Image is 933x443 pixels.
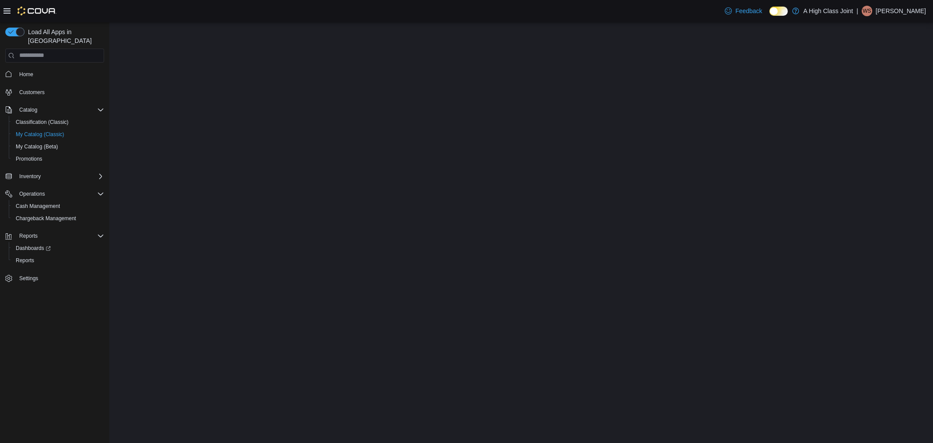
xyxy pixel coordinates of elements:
[16,143,58,150] span: My Catalog (Beta)
[12,117,72,127] a: Classification (Classic)
[9,242,108,254] a: Dashboards
[19,106,37,113] span: Catalog
[16,231,41,241] button: Reports
[9,212,108,225] button: Chargeback Management
[12,129,68,140] a: My Catalog (Classic)
[16,69,104,80] span: Home
[16,273,104,284] span: Settings
[876,6,926,16] p: [PERSON_NAME]
[9,153,108,165] button: Promotions
[2,104,108,116] button: Catalog
[5,64,104,308] nav: Complex example
[16,87,104,98] span: Customers
[19,275,38,282] span: Settings
[16,215,76,222] span: Chargeback Management
[16,189,104,199] span: Operations
[12,243,104,253] span: Dashboards
[12,213,80,224] a: Chargeback Management
[16,87,48,98] a: Customers
[16,231,104,241] span: Reports
[2,188,108,200] button: Operations
[769,7,788,16] input: Dark Mode
[2,272,108,285] button: Settings
[16,273,42,284] a: Settings
[16,257,34,264] span: Reports
[19,232,38,239] span: Reports
[16,203,60,210] span: Cash Management
[735,7,762,15] span: Feedback
[12,117,104,127] span: Classification (Classic)
[804,6,853,16] p: A High Class Joint
[9,200,108,212] button: Cash Management
[24,28,104,45] span: Load All Apps in [GEOGRAPHIC_DATA]
[19,89,45,96] span: Customers
[16,155,42,162] span: Promotions
[12,154,46,164] a: Promotions
[16,105,104,115] span: Catalog
[9,128,108,141] button: My Catalog (Classic)
[16,119,69,126] span: Classification (Classic)
[2,230,108,242] button: Reports
[16,131,64,138] span: My Catalog (Classic)
[12,243,54,253] a: Dashboards
[9,116,108,128] button: Classification (Classic)
[12,154,104,164] span: Promotions
[12,213,104,224] span: Chargeback Management
[12,141,62,152] a: My Catalog (Beta)
[721,2,765,20] a: Feedback
[16,245,51,252] span: Dashboards
[9,141,108,153] button: My Catalog (Beta)
[2,86,108,98] button: Customers
[16,69,37,80] a: Home
[12,141,104,152] span: My Catalog (Beta)
[12,129,104,140] span: My Catalog (Classic)
[2,68,108,81] button: Home
[9,254,108,267] button: Reports
[16,171,104,182] span: Inventory
[16,171,44,182] button: Inventory
[16,105,41,115] button: Catalog
[856,6,858,16] p: |
[12,255,104,266] span: Reports
[17,7,56,15] img: Cova
[19,190,45,197] span: Operations
[2,170,108,183] button: Inventory
[12,201,104,211] span: Cash Management
[12,201,63,211] a: Cash Management
[19,71,33,78] span: Home
[862,6,872,16] div: William Sedgwick
[19,173,41,180] span: Inventory
[12,255,38,266] a: Reports
[16,189,49,199] button: Operations
[863,6,871,16] span: WS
